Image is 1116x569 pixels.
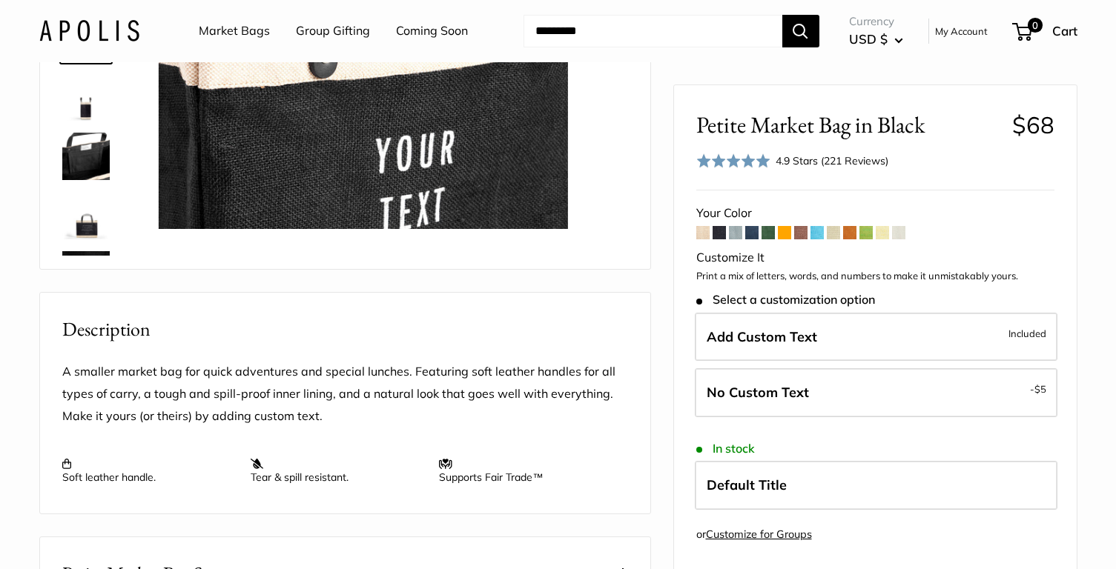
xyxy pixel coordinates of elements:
[59,248,113,302] a: description_Custom printed text with eco-friendly ink.
[62,315,628,344] h2: Description
[935,22,988,40] a: My Account
[1008,324,1046,342] span: Included
[62,192,110,239] img: description_Seal of authenticity printed on the backside of every bag.
[696,293,875,307] span: Select a customization option
[707,476,787,493] span: Default Title
[1030,380,1046,398] span: -
[296,20,370,42] a: Group Gifting
[696,442,755,456] span: In stock
[696,525,812,545] div: or
[696,247,1054,269] div: Customize It
[62,73,110,121] img: Petite Market Bag in Black
[62,133,110,180] img: description_Inner pocket good for daily drivers.
[695,461,1057,510] label: Default Title
[199,20,270,42] a: Market Bags
[696,111,1001,139] span: Petite Market Bag in Black
[1012,110,1054,139] span: $68
[696,202,1054,224] div: Your Color
[439,457,613,484] p: Supports Fair Trade™
[782,15,819,47] button: Search
[251,457,424,484] p: Tear & spill resistant.
[59,130,113,183] a: description_Inner pocket good for daily drivers.
[1052,23,1077,39] span: Cart
[696,269,1054,284] p: Print a mix of letters, words, and numbers to make it unmistakably yours.
[707,384,809,401] span: No Custom Text
[62,457,236,484] p: Soft leather handle.
[849,11,903,32] span: Currency
[695,312,1057,361] label: Add Custom Text
[39,20,139,41] img: Apolis
[524,15,782,47] input: Search...
[1027,18,1042,33] span: 0
[59,70,113,124] a: Petite Market Bag in Black
[696,150,889,172] div: 4.9 Stars (221 Reviews)
[396,20,468,42] a: Coming Soon
[695,368,1057,417] label: Leave Blank
[776,153,888,169] div: 4.9 Stars (221 Reviews)
[706,528,812,541] a: Customize for Groups
[849,27,903,51] button: USD $
[59,189,113,242] a: description_Seal of authenticity printed on the backside of every bag.
[1034,383,1046,395] span: $5
[707,327,817,345] span: Add Custom Text
[62,251,110,299] img: description_Custom printed text with eco-friendly ink.
[62,361,628,427] p: A smaller market bag for quick adventures and special lunches. Featuring soft leather handles for...
[1014,19,1077,43] a: 0 Cart
[849,31,888,47] span: USD $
